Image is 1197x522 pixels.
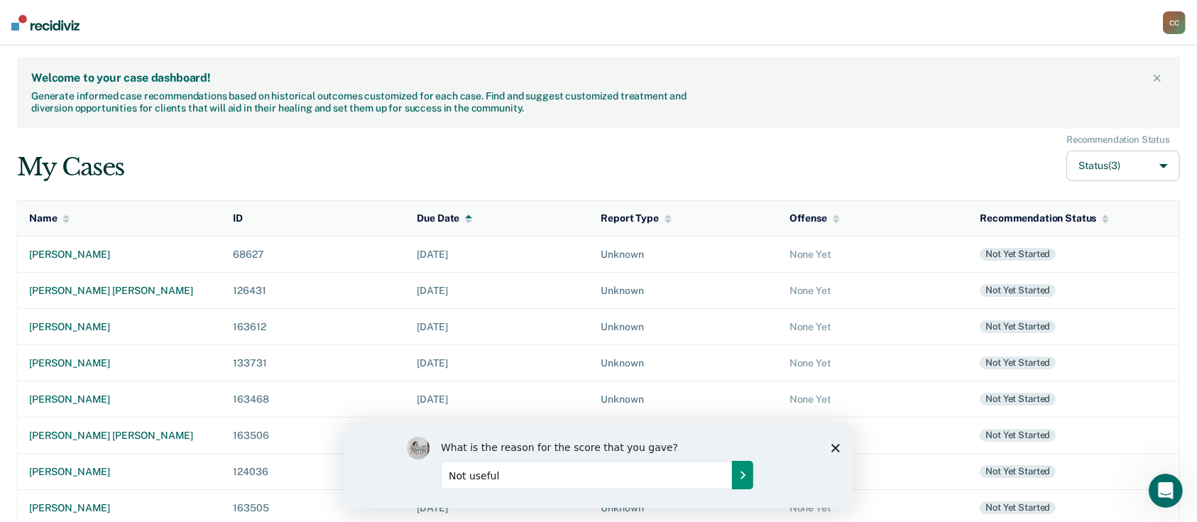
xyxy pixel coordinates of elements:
div: Report Type [601,212,671,224]
td: Unknown [589,236,777,272]
div: Not yet started [980,320,1056,333]
td: Unknown [589,417,777,453]
td: Unknown [589,308,777,344]
iframe: Intercom live chat [1149,474,1183,508]
td: Unknown [589,272,777,308]
td: 133731 [222,344,405,381]
div: My Cases [17,153,124,182]
div: None Yet [789,357,957,369]
td: 163468 [222,381,405,417]
td: 163612 [222,308,405,344]
div: Not yet started [980,393,1056,406]
div: None Yet [789,393,957,406]
div: Not yet started [980,357,1056,369]
td: [DATE] [406,344,590,381]
td: 124036 [222,453,405,489]
div: Not yet started [980,284,1056,297]
div: Not yet started [980,465,1056,478]
div: [PERSON_NAME] [29,321,210,333]
iframe: Survey by Kim from Recidiviz [344,423,853,508]
div: [PERSON_NAME] [PERSON_NAME] [29,430,210,442]
div: [PERSON_NAME] [29,357,210,369]
div: Not yet started [980,248,1056,261]
div: [PERSON_NAME] [29,466,210,478]
div: Generate informed case recommendations based on historical outcomes customized for each case. Fin... [31,90,691,114]
div: Recommendation Status [980,212,1109,224]
div: Recommendation Status [1066,134,1170,146]
td: 163506 [222,417,405,453]
div: [PERSON_NAME] [29,393,210,406]
td: 126431 [222,272,405,308]
div: Not yet started [980,429,1056,442]
div: Name [29,212,70,224]
div: [PERSON_NAME] [29,249,210,261]
div: None Yet [789,466,957,478]
div: Due Date [417,212,473,224]
img: Recidiviz [11,15,80,31]
div: Offense [789,212,840,224]
button: Status(3) [1066,151,1180,181]
div: Not yet started [980,501,1056,514]
td: 68627 [222,236,405,272]
td: [DATE] [406,236,590,272]
td: [DATE] [406,417,590,453]
div: None Yet [789,430,957,442]
td: [DATE] [406,308,590,344]
td: Unknown [589,344,777,381]
div: None Yet [789,502,957,514]
div: [PERSON_NAME] [29,502,210,514]
td: [DATE] [406,272,590,308]
td: Unknown [589,381,777,417]
div: [PERSON_NAME] [PERSON_NAME] [29,285,210,297]
div: None Yet [789,249,957,261]
td: [DATE] [406,381,590,417]
div: Welcome to your case dashboard! [31,71,1149,85]
button: CC [1163,11,1186,34]
div: C C [1163,11,1186,34]
div: None Yet [789,285,957,297]
div: ID [233,212,243,224]
div: None Yet [789,321,957,333]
